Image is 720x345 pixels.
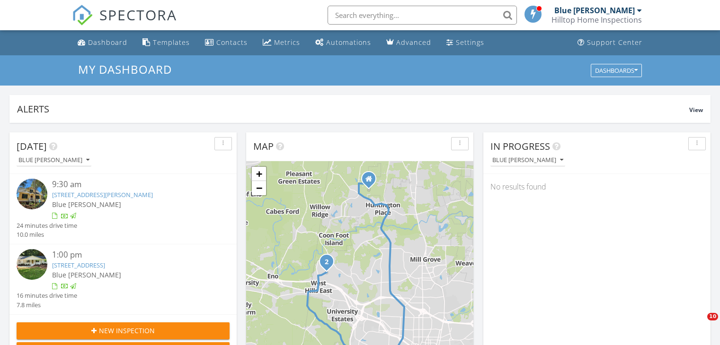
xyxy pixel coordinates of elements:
a: Automations (Basic) [311,34,375,52]
span: [DATE] [17,140,47,153]
a: 1:00 pm [STREET_ADDRESS] Blue [PERSON_NAME] 16 minutes drive time 7.8 miles [17,249,230,310]
a: Zoom out [252,181,266,195]
div: Advanced [396,38,431,47]
div: 7.8 miles [17,301,77,310]
input: Search everything... [328,6,517,25]
img: The Best Home Inspection Software - Spectora [72,5,93,26]
span: My Dashboard [78,61,172,77]
div: 9:30 am [52,179,212,190]
iframe: Intercom live chat [688,313,711,336]
div: 2101 Winkler Road, Durham NC 27712 [369,179,374,184]
div: Settings [456,38,484,47]
div: Dashboard [88,38,127,47]
a: [STREET_ADDRESS][PERSON_NAME] [52,190,153,199]
button: Blue [PERSON_NAME] [17,154,91,167]
div: 16 minutes drive time [17,291,77,300]
a: Templates [139,34,194,52]
div: Metrics [274,38,300,47]
a: Zoom in [252,167,266,181]
img: image_processing2025082776vlsmnd.jpeg [17,179,47,209]
span: Map [253,140,274,153]
div: Contacts [216,38,248,47]
div: 10.0 miles [17,230,77,239]
div: No results found [483,174,711,199]
div: Blue [PERSON_NAME] [554,6,635,15]
button: Blue [PERSON_NAME] [490,154,565,167]
div: 1:00 pm [52,249,212,261]
button: Dashboards [591,64,642,77]
div: Hilltop Home Inspections [551,15,642,25]
a: 9:30 am [STREET_ADDRESS][PERSON_NAME] Blue [PERSON_NAME] 24 minutes drive time 10.0 miles [17,179,230,239]
i: 2 [325,259,329,266]
a: SPECTORA [72,13,177,33]
span: Blue [PERSON_NAME] [52,200,121,209]
div: Automations [326,38,371,47]
img: image_processing2025082776k1ayjd.jpeg [17,249,47,280]
a: Metrics [259,34,304,52]
a: Settings [443,34,488,52]
span: View [689,106,703,114]
div: Support Center [587,38,642,47]
div: 24 minutes drive time [17,221,77,230]
div: Blue [PERSON_NAME] [18,157,89,164]
span: 10 [707,313,718,320]
a: Advanced [382,34,435,52]
div: Templates [153,38,190,47]
span: In Progress [490,140,550,153]
div: Blue [PERSON_NAME] [492,157,563,164]
a: Support Center [574,34,646,52]
a: Contacts [201,34,251,52]
button: New Inspection [17,322,230,339]
a: Dashboard [74,34,131,52]
span: Blue [PERSON_NAME] [52,270,121,279]
div: 4305 Regis Ave, Durham, NC 27705 [327,261,332,267]
span: New Inspection [99,326,155,336]
div: Dashboards [595,67,638,74]
span: SPECTORA [99,5,177,25]
div: Alerts [17,103,689,115]
a: [STREET_ADDRESS] [52,261,105,269]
